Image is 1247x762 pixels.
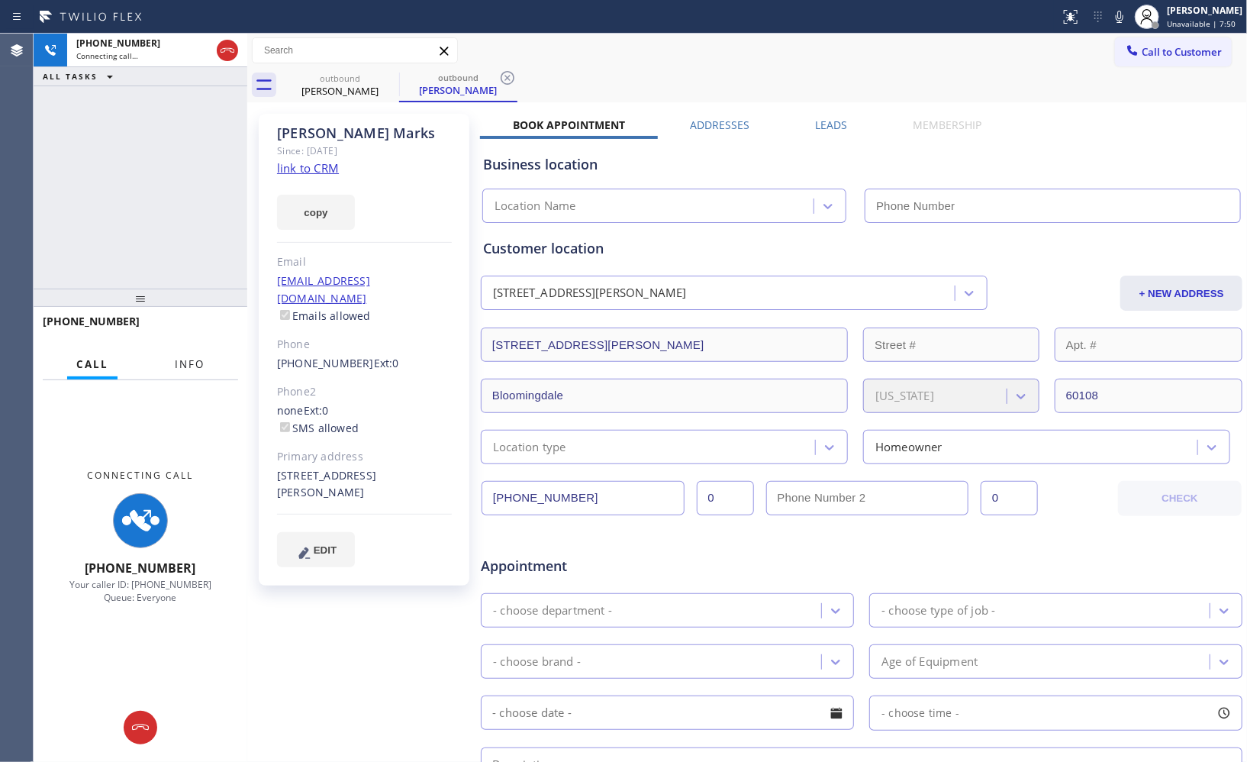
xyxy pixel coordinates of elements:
button: Call [67,350,118,379]
div: - choose department - [493,602,612,619]
button: ALL TASKS [34,67,128,86]
input: Ext. 2 [981,481,1038,515]
input: Address [481,328,848,362]
div: Primary address [277,448,452,466]
button: CHECK [1118,481,1242,516]
input: Ext. [697,481,754,515]
label: Membership [913,118,981,132]
input: ZIP [1055,379,1243,413]
button: Hang up [217,40,238,61]
label: Book Appointment [513,118,625,132]
div: Age of Equipment [881,653,978,670]
button: copy [277,195,355,230]
button: Info [166,350,214,379]
div: Saul Marks [401,68,516,101]
div: [STREET_ADDRESS][PERSON_NAME] [277,467,452,502]
span: EDIT [314,544,337,556]
span: ALL TASKS [43,71,98,82]
div: [PERSON_NAME] Marks [277,124,452,142]
div: Phone2 [277,383,452,401]
button: Call to Customer [1115,37,1232,66]
span: Connecting call… [76,50,138,61]
span: [PHONE_NUMBER] [43,314,140,328]
input: - choose date - [481,696,854,730]
div: Location Name [495,198,576,215]
input: Apt. # [1055,328,1243,362]
span: Unavailable | 7:50 [1167,18,1236,29]
label: SMS allowed [277,421,359,435]
input: Street # [863,328,1039,362]
div: [PERSON_NAME] [401,83,516,97]
a: link to CRM [277,160,339,176]
span: Info [175,357,205,371]
div: Email [277,253,452,271]
div: [PERSON_NAME] [1167,4,1242,17]
label: Addresses [691,118,750,132]
button: Mute [1109,6,1130,27]
span: Call [76,357,108,371]
div: Location type [493,438,566,456]
span: Your caller ID: [PHONE_NUMBER] Queue: Everyone [69,578,211,604]
input: Phone Number 2 [766,481,969,515]
span: [PHONE_NUMBER] [85,560,196,576]
div: none [277,402,452,438]
input: Emails allowed [280,310,290,320]
button: Hang up [124,711,157,744]
label: Leads [816,118,848,132]
input: SMS allowed [280,422,290,432]
span: - choose time - [881,705,959,720]
input: Phone Number [482,481,685,515]
span: Ext: 0 [304,403,329,418]
input: City [481,379,848,413]
div: Business location [483,154,1240,175]
span: Ext: 0 [374,356,399,370]
div: [STREET_ADDRESS][PERSON_NAME] [493,285,687,302]
div: Customer location [483,238,1240,259]
span: [PHONE_NUMBER] [76,37,160,50]
div: [PERSON_NAME] [282,84,398,98]
a: [PHONE_NUMBER] [277,356,374,370]
div: Homeowner [875,438,942,456]
div: outbound [282,73,398,84]
div: outbound [401,72,516,83]
span: Appointment [481,556,733,576]
div: - choose brand - [493,653,581,670]
span: Call to Customer [1142,45,1222,59]
input: Phone Number [865,189,1241,223]
a: [EMAIL_ADDRESS][DOMAIN_NAME] [277,273,370,305]
button: + NEW ADDRESS [1120,276,1242,311]
span: Connecting Call [88,469,194,482]
div: Saul Marks [282,68,398,102]
div: Since: [DATE] [277,142,452,160]
button: EDIT [277,532,355,567]
div: - choose type of job - [881,602,995,619]
input: Search [253,38,457,63]
div: Phone [277,336,452,354]
label: Emails allowed [277,308,371,323]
